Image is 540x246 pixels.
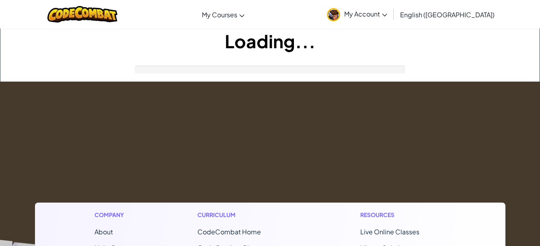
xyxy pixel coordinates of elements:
[197,211,295,219] h1: Curriculum
[360,228,419,236] a: Live Online Classes
[400,10,495,19] span: English ([GEOGRAPHIC_DATA])
[94,211,132,219] h1: Company
[344,10,387,18] span: My Account
[323,2,391,27] a: My Account
[197,228,261,236] span: CodeCombat Home
[94,228,113,236] a: About
[360,211,446,219] h1: Resources
[202,10,237,19] span: My Courses
[47,6,118,23] img: CodeCombat logo
[396,4,499,25] a: English ([GEOGRAPHIC_DATA])
[327,8,340,21] img: avatar
[0,29,540,53] h1: Loading...
[198,4,248,25] a: My Courses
